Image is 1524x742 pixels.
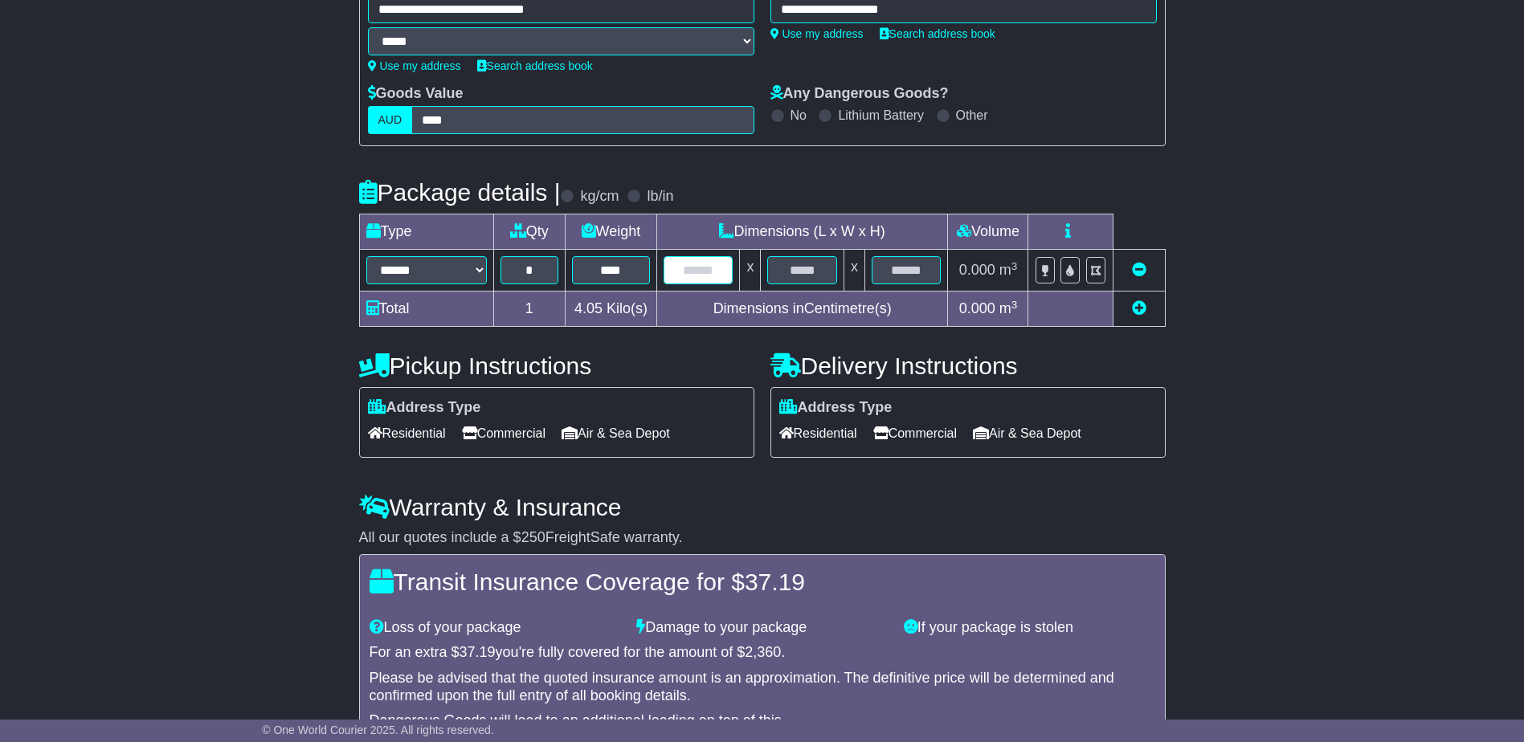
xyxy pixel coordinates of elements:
[740,250,761,291] td: x
[959,300,995,316] span: 0.000
[368,85,464,103] label: Goods Value
[359,529,1166,547] div: All our quotes include a $ FreightSafe warranty.
[1011,260,1018,272] sup: 3
[779,399,893,417] label: Address Type
[368,399,481,417] label: Address Type
[359,291,493,327] td: Total
[745,644,781,660] span: 2,360
[370,644,1155,662] div: For an extra $ you're fully covered for the amount of $ .
[656,214,948,250] td: Dimensions (L x W x H)
[368,59,461,72] a: Use my address
[368,421,446,446] span: Residential
[362,619,629,637] div: Loss of your package
[368,106,413,134] label: AUD
[770,27,864,40] a: Use my address
[779,421,857,446] span: Residential
[896,619,1163,637] div: If your package is stolen
[948,214,1028,250] td: Volume
[359,179,561,206] h4: Package details |
[1132,300,1146,316] a: Add new item
[562,421,670,446] span: Air & Sea Depot
[999,300,1018,316] span: m
[370,712,1155,730] div: Dangerous Goods will lead to an additional loading on top of this.
[359,494,1166,520] h4: Warranty & Insurance
[262,724,494,736] span: © One World Courier 2025. All rights reserved.
[791,108,807,123] label: No
[973,421,1081,446] span: Air & Sea Depot
[359,214,493,250] td: Type
[493,291,565,327] td: 1
[880,27,995,40] a: Search address book
[647,188,673,206] label: lb/in
[565,214,656,250] td: Weight
[477,59,593,72] a: Search address book
[370,569,1155,595] h4: Transit Insurance Coverage for $
[959,262,995,278] span: 0.000
[770,85,949,103] label: Any Dangerous Goods?
[770,353,1166,379] h4: Delivery Instructions
[493,214,565,250] td: Qty
[462,421,545,446] span: Commercial
[1132,262,1146,278] a: Remove this item
[460,644,496,660] span: 37.19
[956,108,988,123] label: Other
[359,353,754,379] h4: Pickup Instructions
[999,262,1018,278] span: m
[873,421,957,446] span: Commercial
[574,300,603,316] span: 4.05
[580,188,619,206] label: kg/cm
[844,250,864,291] td: x
[628,619,896,637] div: Damage to your package
[838,108,924,123] label: Lithium Battery
[656,291,948,327] td: Dimensions in Centimetre(s)
[745,569,805,595] span: 37.19
[1011,299,1018,311] sup: 3
[521,529,545,545] span: 250
[565,291,656,327] td: Kilo(s)
[370,670,1155,704] div: Please be advised that the quoted insurance amount is an approximation. The definitive price will...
